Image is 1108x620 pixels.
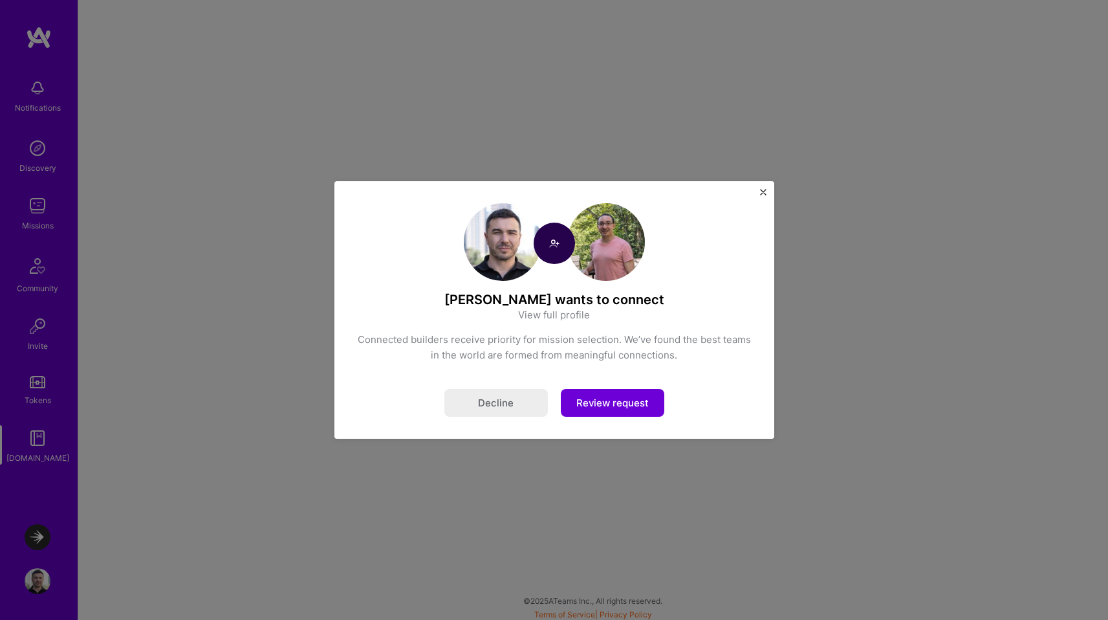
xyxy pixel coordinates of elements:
[561,389,664,417] button: Review request
[534,223,575,264] img: Connect
[444,389,548,417] button: Decline
[356,291,752,308] h4: [PERSON_NAME] wants to connect
[518,308,590,322] a: View full profile
[356,332,752,363] div: Connected builders receive priority for mission selection. We’ve found the best teams in the worl...
[760,189,766,203] button: Close
[567,203,645,281] img: User Avatar
[464,203,541,281] img: User Avatar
